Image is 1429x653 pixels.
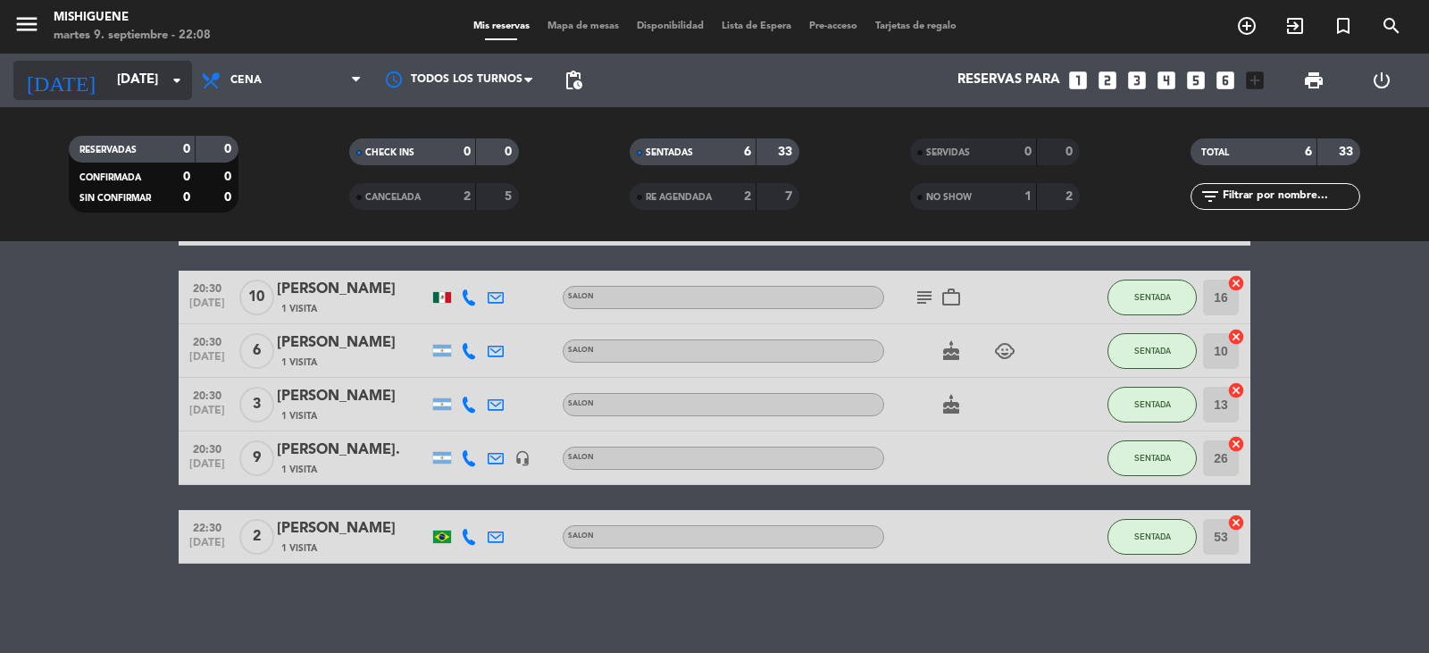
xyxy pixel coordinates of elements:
i: work_outline [940,287,962,308]
span: SENTADA [1134,453,1171,463]
span: 1 Visita [281,356,317,370]
span: 1 Visita [281,302,317,316]
span: SENTADA [1134,292,1171,302]
span: RE AGENDADA [646,193,712,202]
i: filter_list [1199,186,1221,207]
span: Lista de Espera [713,21,800,31]
strong: 6 [744,146,751,158]
i: exit_to_app [1284,15,1306,37]
i: cancel [1227,274,1245,292]
span: 22:30 [185,516,230,537]
div: [PERSON_NAME]. [277,439,429,462]
i: cancel [1227,381,1245,399]
span: Tarjetas de regalo [866,21,965,31]
strong: 33 [1339,146,1357,158]
strong: 2 [1065,190,1076,203]
span: 9 [239,440,274,476]
strong: 0 [183,171,190,183]
i: headset_mic [514,450,531,466]
span: [DATE] [185,297,230,318]
span: Mapa de mesas [539,21,628,31]
span: RESERVADAS [79,146,137,155]
strong: 2 [464,190,471,203]
i: subject [914,287,935,308]
span: [DATE] [185,351,230,372]
div: [PERSON_NAME] [277,385,429,408]
span: [DATE] [185,537,230,557]
strong: 0 [224,191,235,204]
strong: 0 [224,171,235,183]
strong: 0 [1065,146,1076,158]
span: 1 Visita [281,463,317,477]
span: Reservas para [957,72,1060,88]
i: looks_3 [1125,69,1149,92]
span: SENTADA [1134,532,1171,541]
span: Cena [230,74,262,87]
span: SALON [568,293,594,300]
strong: 0 [1024,146,1032,158]
span: 1 Visita [281,541,317,556]
input: Filtrar por nombre... [1221,187,1359,206]
div: Mishiguene [54,9,211,27]
i: cake [940,340,962,362]
i: looks_two [1096,69,1119,92]
strong: 0 [183,191,190,204]
i: looks_one [1066,69,1090,92]
span: pending_actions [563,70,584,91]
span: 20:30 [185,384,230,405]
strong: 0 [505,146,515,158]
div: [PERSON_NAME] [277,278,429,301]
span: 10 [239,280,274,315]
strong: 1 [1024,190,1032,203]
span: SERVIDAS [926,148,970,157]
span: 2 [239,519,274,555]
strong: 0 [183,143,190,155]
span: CHECK INS [365,148,414,157]
i: [DATE] [13,61,108,100]
span: Disponibilidad [628,21,713,31]
span: print [1303,70,1325,91]
span: [DATE] [185,458,230,479]
span: SALON [568,532,594,540]
span: SENTADAS [646,148,693,157]
span: 20:30 [185,331,230,351]
strong: 6 [1305,146,1312,158]
i: menu [13,11,40,38]
strong: 5 [505,190,515,203]
span: NO SHOW [926,193,972,202]
i: add_circle_outline [1236,15,1258,37]
i: cancel [1227,435,1245,453]
span: SALON [568,454,594,461]
span: SENTADA [1134,346,1171,356]
i: cancel [1227,328,1245,346]
i: child_care [994,340,1015,362]
span: 20:30 [185,277,230,297]
div: LOG OUT [1348,54,1416,107]
span: 3 [239,387,274,423]
div: [PERSON_NAME] [277,331,429,355]
span: [DATE] [185,405,230,425]
span: Pre-acceso [800,21,866,31]
i: arrow_drop_down [166,70,188,91]
span: SENTADA [1134,399,1171,409]
i: search [1381,15,1402,37]
strong: 2 [744,190,751,203]
span: Mis reservas [464,21,539,31]
i: add_box [1243,69,1266,92]
strong: 0 [224,143,235,155]
i: power_settings_new [1371,70,1392,91]
i: turned_in_not [1333,15,1354,37]
span: CONFIRMADA [79,173,141,182]
i: looks_5 [1184,69,1208,92]
span: SALON [568,347,594,354]
i: looks_4 [1155,69,1178,92]
span: 20:30 [185,438,230,458]
strong: 7 [785,190,796,203]
i: cake [940,394,962,415]
div: [PERSON_NAME] [277,517,429,540]
i: cancel [1227,514,1245,532]
div: martes 9. septiembre - 22:08 [54,27,211,45]
span: 6 [239,333,274,369]
strong: 0 [464,146,471,158]
span: SALON [568,400,594,407]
